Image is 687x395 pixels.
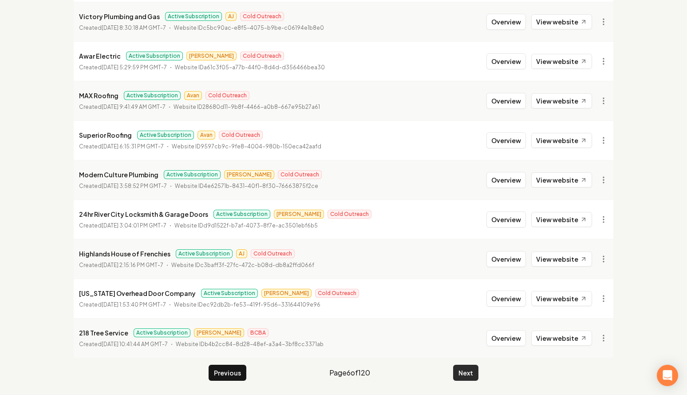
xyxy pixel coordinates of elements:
button: Overview [486,211,526,227]
span: Page 6 of 120 [329,367,370,378]
span: Avan [184,91,202,100]
p: Website ID 4e62571b-8431-40f1-8f30-76663875f2ce [175,182,318,191]
span: AJ [225,12,237,21]
span: Active Subscription [164,170,221,179]
button: Overview [486,132,526,148]
span: Active Subscription [176,249,233,258]
span: [PERSON_NAME] [274,210,324,219]
button: Overview [486,93,526,109]
span: AJ [236,249,247,258]
span: Active Subscription [126,52,183,60]
time: [DATE] 6:15:31 PM GMT-7 [102,143,164,150]
time: [DATE] 2:15:16 PM GMT-7 [102,262,163,268]
button: Previous [209,365,246,381]
p: 24hr River City Locksmith & Garage Doors [79,209,208,219]
button: Next [453,365,478,381]
p: Website ID 28680d11-9b8f-4466-a0b8-667e95b27a61 [174,103,320,112]
time: [DATE] 10:41:44 AM GMT-7 [102,341,168,347]
p: Website ID b4b2cc84-8d28-48ef-a3a4-3bf8cc3371ab [176,340,324,349]
p: Created [79,300,166,309]
span: [PERSON_NAME] [186,52,237,60]
button: Overview [486,251,526,267]
span: Active Subscription [137,131,194,140]
span: Active Subscription [213,210,270,219]
a: View website [531,331,592,346]
p: Created [79,103,166,112]
p: Awar Electric [79,51,121,61]
time: [DATE] 9:41:49 AM GMT-7 [102,104,166,110]
p: Superior Roofing [79,130,132,140]
time: [DATE] 1:53:40 PM GMT-7 [102,301,166,308]
p: Created [79,261,163,270]
p: Created [79,182,167,191]
p: 218 Tree Service [79,327,128,338]
time: [DATE] 3:58:52 PM GMT-7 [102,183,167,189]
span: Cold Outreach [278,170,322,179]
a: View website [531,133,592,148]
p: Website ID d9d1522f-b7af-4073-8f7e-ac3501ebf6b5 [174,221,318,230]
span: [PERSON_NAME] [224,170,274,179]
p: Created [79,142,164,151]
span: Active Subscription [134,328,190,337]
p: Created [79,63,167,72]
time: [DATE] 8:30:18 AM GMT-7 [102,24,166,31]
time: [DATE] 5:29:59 PM GMT-7 [102,64,167,71]
span: [PERSON_NAME] [261,289,312,298]
span: BCBA [248,328,268,337]
p: Website ID c5bc90ac-e8f5-4075-b9be-c06194e1b8e0 [174,24,324,32]
div: Open Intercom Messenger [657,365,678,386]
p: Website ID 9597cb9c-9fe8-4004-980b-150eca42aafd [172,142,321,151]
a: View website [531,54,592,69]
p: Website ID ec92db2b-fe53-419f-95d6-331644109e96 [174,300,320,309]
span: Active Subscription [201,289,258,298]
a: View website [531,14,592,29]
p: MAX Roofing [79,90,118,101]
span: Active Subscription [124,91,181,100]
span: Cold Outreach [240,12,284,21]
p: Website ID c3baff3f-27fc-472c-b08d-db8a2ffd066f [171,261,314,270]
p: Created [79,24,166,32]
a: View website [531,93,592,108]
a: View website [531,212,592,227]
span: [PERSON_NAME] [194,328,244,337]
span: Avan [197,131,215,140]
a: View website [531,291,592,306]
span: Cold Outreach [219,131,263,140]
p: Created [79,221,166,230]
time: [DATE] 3:04:01 PM GMT-7 [102,222,166,229]
button: Overview [486,330,526,346]
span: Cold Outreach [205,91,249,100]
p: Victory Plumbing and Gas [79,11,160,22]
span: Cold Outreach [328,210,371,219]
a: View website [531,172,592,188]
button: Overview [486,14,526,30]
p: Modern Culture Plumbing [79,169,158,180]
p: Highlands House of Frenchies [79,248,170,259]
button: Overview [486,172,526,188]
button: Overview [486,53,526,69]
span: Cold Outreach [240,52,284,60]
p: Website ID a61c3f05-a77b-44f0-8d4d-d356466bea30 [175,63,325,72]
span: Active Subscription [165,12,222,21]
button: Overview [486,291,526,307]
p: [US_STATE] Overhead Door Company [79,288,196,299]
span: Cold Outreach [251,249,295,258]
span: Cold Outreach [315,289,359,298]
p: Created [79,340,168,349]
a: View website [531,251,592,267]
